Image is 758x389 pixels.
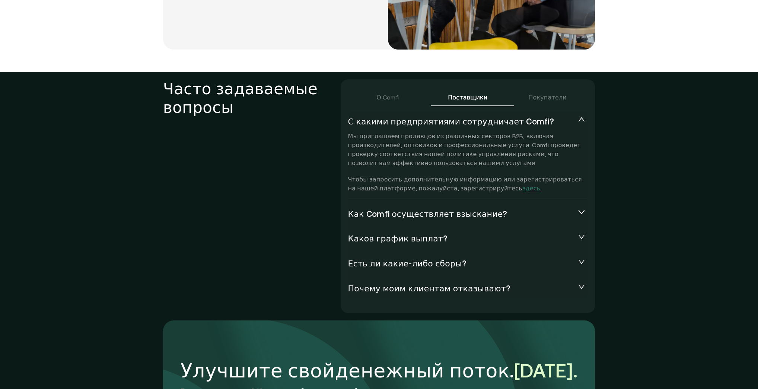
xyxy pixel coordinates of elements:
[348,259,466,268] font: Есть ли какие-либо сборы?
[348,284,511,293] font: Почему моим клиентам отказывают?
[348,209,507,219] font: Как Comfi осуществляет взыскание?
[348,234,448,243] font: Каков график выплат?
[348,112,587,132] div: С какими предприятиями сотрудничает Comfi?
[181,360,335,382] font: Улучшите свой
[348,254,587,273] div: Есть ли какие-либо сборы?
[348,205,587,224] div: Как Comfi осуществляет взыскание?
[578,283,585,290] span: рухнул
[348,133,581,166] font: Мы приглашаем продавцов из различных секторов B2B, включая производителей, оптовиков и профессион...
[514,360,577,382] font: [DATE].
[348,176,582,192] font: Чтобы запросить дополнительную информацию или зарегистрироваться на нашей платформе, пожалуйста, ...
[163,80,318,116] font: Часто задаваемые вопросы
[578,116,585,123] span: расширенный
[348,279,587,298] div: Почему моим клиентам отказывают?
[578,258,585,265] span: рухнул
[522,185,540,192] a: здесь
[578,208,585,216] span: рухнул
[335,360,514,382] font: денежный поток.
[528,94,567,101] font: Покупатели
[448,94,487,101] font: Поставщики
[540,185,541,192] font: .
[376,94,399,101] font: О Comfi
[348,229,587,249] div: Каков график выплат?
[348,117,554,126] font: С какими предприятиями сотрудничает Comfi?
[578,233,585,240] span: рухнул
